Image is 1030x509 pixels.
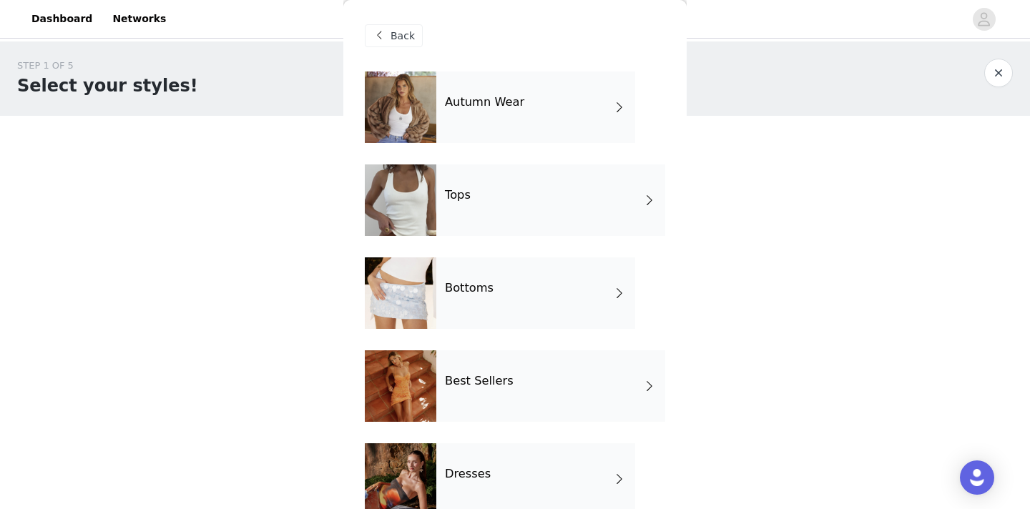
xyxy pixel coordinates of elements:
[17,73,198,99] h1: Select your styles!
[445,468,491,480] h4: Dresses
[977,8,991,31] div: avatar
[445,282,494,295] h4: Bottoms
[960,460,994,495] div: Open Intercom Messenger
[445,375,514,387] h4: Best Sellers
[17,59,198,73] div: STEP 1 OF 5
[104,3,175,35] a: Networks
[391,29,415,44] span: Back
[445,189,471,202] h4: Tops
[445,96,524,109] h4: Autumn Wear
[23,3,101,35] a: Dashboard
